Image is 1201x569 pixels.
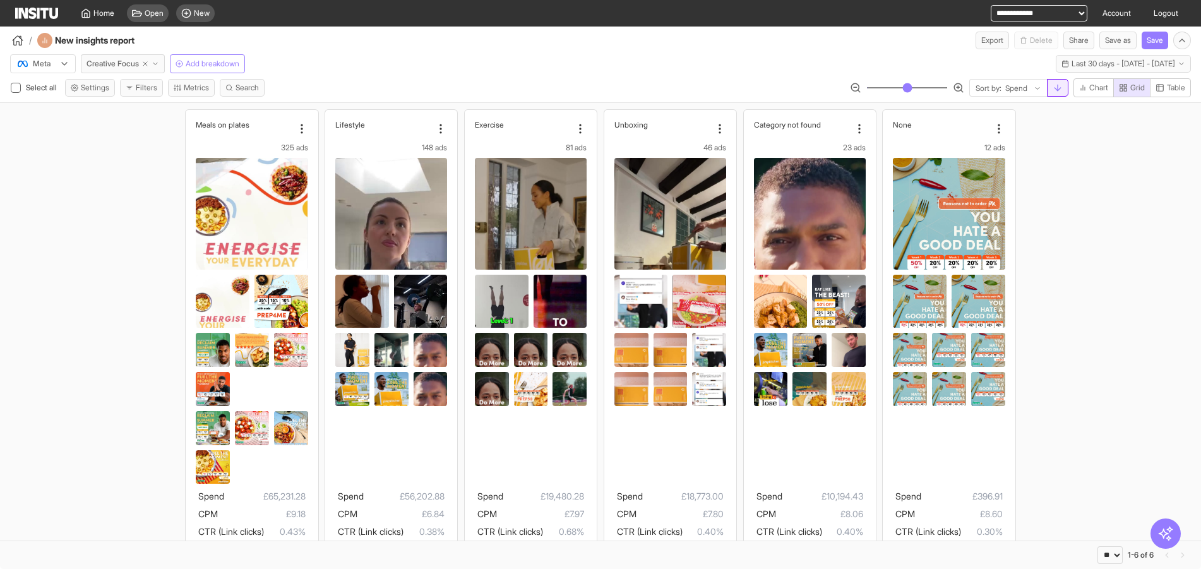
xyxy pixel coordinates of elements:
[895,491,921,501] span: Spend
[87,59,139,69] span: Creative Focus
[194,8,210,18] span: New
[754,120,851,129] div: Category not found
[614,143,726,153] div: 46 ads
[1113,78,1150,97] button: Grid
[15,8,58,19] img: Logo
[895,526,961,537] span: CTR (Link clicks)
[1073,78,1114,97] button: Chart
[477,491,503,501] span: Spend
[497,506,584,522] span: £7.97
[196,120,292,129] div: Meals on plates
[617,508,636,519] span: CPM
[1056,55,1191,73] button: Last 30 days - [DATE] - [DATE]
[26,83,59,92] span: Select all
[338,491,364,501] span: Spend
[614,120,711,129] div: Unboxing
[93,8,114,18] span: Home
[65,79,115,97] button: Settings
[754,120,821,129] h2: Category not found
[168,79,215,97] button: Metrics
[915,506,1002,522] span: £8.60
[503,489,584,504] span: £19,480.28
[893,120,989,129] div: None
[475,120,504,129] h2: Exercise
[81,54,165,73] button: Creative Focus
[1099,32,1137,49] button: Save as
[475,143,587,153] div: 81 ads
[196,120,249,129] h2: Meals on plates
[220,79,265,97] button: Search
[403,524,445,539] span: 0.38%
[683,524,724,539] span: 0.40%
[782,489,863,504] span: £10,194.43
[1128,550,1154,560] div: 1-6 of 6
[614,120,648,129] h2: Unboxing
[477,526,543,537] span: CTR (Link clicks)
[543,524,584,539] span: 0.68%
[895,508,915,519] span: CPM
[1014,32,1058,49] button: Delete
[335,120,432,129] div: Lifestyle
[976,83,1001,93] span: Sort by:
[37,33,169,48] div: New insights report
[756,491,782,501] span: Spend
[1014,32,1058,49] span: You cannot delete a preset report.
[338,508,357,519] span: CPM
[81,83,109,93] span: Settings
[643,489,724,504] span: £18,773.00
[10,33,32,48] button: /
[636,506,724,522] span: £7.80
[357,506,445,522] span: £6.84
[145,8,164,18] span: Open
[186,59,239,69] span: Add breakdown
[477,508,497,519] span: CPM
[196,143,308,153] div: 325 ads
[338,526,403,537] span: CTR (Link clicks)
[1089,83,1108,93] span: Chart
[1150,78,1191,97] button: Table
[170,54,245,73] button: Add breakdown
[335,143,447,153] div: 148 ads
[236,83,259,93] span: Search
[120,79,163,97] button: Filters
[921,489,1002,504] span: £396.91
[756,508,776,519] span: CPM
[976,32,1009,49] button: Export
[224,489,305,504] span: £65,231.28
[822,524,863,539] span: 0.40%
[475,120,571,129] div: Exercise
[335,120,365,129] h2: Lifestyle
[198,508,218,519] span: CPM
[1142,32,1168,49] button: Save
[29,34,32,47] span: /
[1063,32,1094,49] button: Share
[198,491,224,501] span: Spend
[364,489,445,504] span: £56,202.88
[893,120,912,129] h2: None
[617,491,643,501] span: Spend
[617,526,683,537] span: CTR (Link clicks)
[961,524,1002,539] span: 0.30%
[893,143,1005,153] div: 12 ads
[198,526,264,537] span: CTR (Link clicks)
[55,34,169,47] h4: New insights report
[1167,83,1185,93] span: Table
[264,524,305,539] span: 0.43%
[218,506,305,522] span: £9.18
[1130,83,1145,93] span: Grid
[776,506,863,522] span: £8.06
[756,526,822,537] span: CTR (Link clicks)
[754,143,866,153] div: 23 ads
[1072,59,1175,69] span: Last 30 days - [DATE] - [DATE]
